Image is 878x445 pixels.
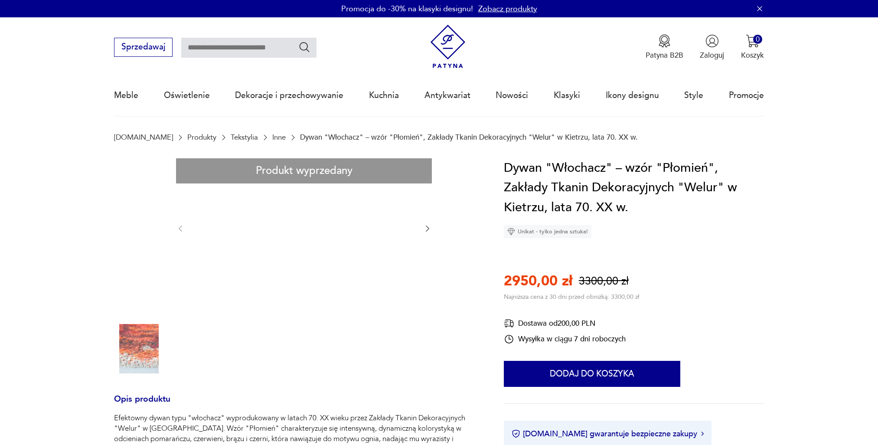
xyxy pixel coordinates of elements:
h3: Opis produktu [114,396,479,413]
p: Najniższa cena z 30 dni przed obniżką: 3300,00 zł [504,293,639,301]
button: Patyna B2B [646,34,683,60]
img: Ikona medalu [658,34,671,48]
a: Oświetlenie [164,75,210,115]
img: Ikona strzałki w prawo [701,432,704,436]
img: Zdjęcie produktu Dywan "Włochacz" – wzór "Płomień", Zakłady Tkanin Dekoracyjnych "Welur" w Kietrz... [114,324,163,373]
a: Zobacz produkty [478,3,537,14]
p: Promocja do -30% na klasyki designu! [341,3,473,14]
p: 2950,00 zł [504,272,572,291]
img: Ikona dostawy [504,318,514,329]
img: Ikona diamentu [507,228,515,236]
a: Kuchnia [369,75,399,115]
div: Produkt wyprzedany [176,158,432,184]
div: Dostawa od 200,00 PLN [504,318,626,329]
img: Zdjęcie produktu Dywan "Włochacz" – wzór "Płomień", Zakłady Tkanin Dekoracyjnych "Welur" w Kietrz... [114,269,163,318]
a: Ikona medaluPatyna B2B [646,34,683,60]
img: Ikona certyfikatu [512,429,520,438]
img: Ikonka użytkownika [705,34,719,48]
p: Koszyk [741,50,764,60]
p: Dywan "Włochacz" – wzór "Płomień", Zakłady Tkanin Dekoracyjnych "Welur" w Kietrzu, lata 70. XX w. [300,133,638,141]
a: Promocje [729,75,764,115]
button: Szukaj [298,41,311,53]
div: 0 [753,35,762,44]
img: Zdjęcie produktu Dywan "Włochacz" – wzór "Płomień", Zakłady Tkanin Dekoracyjnych "Welur" w Kietrz... [114,213,163,263]
a: Tekstylia [231,133,258,141]
a: Style [684,75,703,115]
a: Dekoracje i przechowywanie [235,75,343,115]
p: Zaloguj [700,50,724,60]
img: Patyna - sklep z meblami i dekoracjami vintage [426,25,470,69]
button: Dodaj do koszyka [504,361,680,387]
a: Ikony designu [606,75,659,115]
a: Inne [272,133,286,141]
a: Klasyki [554,75,580,115]
button: Sprzedawaj [114,38,173,57]
a: Nowości [496,75,528,115]
a: Sprzedawaj [114,44,173,51]
img: Zdjęcie produktu Dywan "Włochacz" – wzór "Płomień", Zakłady Tkanin Dekoracyjnych "Welur" w Kietrz... [195,158,412,297]
p: Patyna B2B [646,50,683,60]
button: Zaloguj [700,34,724,60]
a: [DOMAIN_NAME] [114,133,173,141]
img: Zdjęcie produktu Dywan "Włochacz" – wzór "Płomień", Zakłady Tkanin Dekoracyjnych "Welur" w Kietrz... [114,158,163,208]
button: 0Koszyk [741,34,764,60]
div: Wysyłka w ciągu 7 dni roboczych [504,334,626,344]
p: 3300,00 zł [579,274,629,289]
img: Ikona koszyka [746,34,759,48]
a: Meble [114,75,138,115]
a: Antykwariat [424,75,470,115]
div: Unikat - tylko jedna sztuka! [504,225,591,238]
a: Produkty [187,133,216,141]
button: [DOMAIN_NAME] gwarantuje bezpieczne zakupy [512,429,704,439]
h1: Dywan "Włochacz" – wzór "Płomień", Zakłady Tkanin Dekoracyjnych "Welur" w Kietrzu, lata 70. XX w. [504,158,764,218]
